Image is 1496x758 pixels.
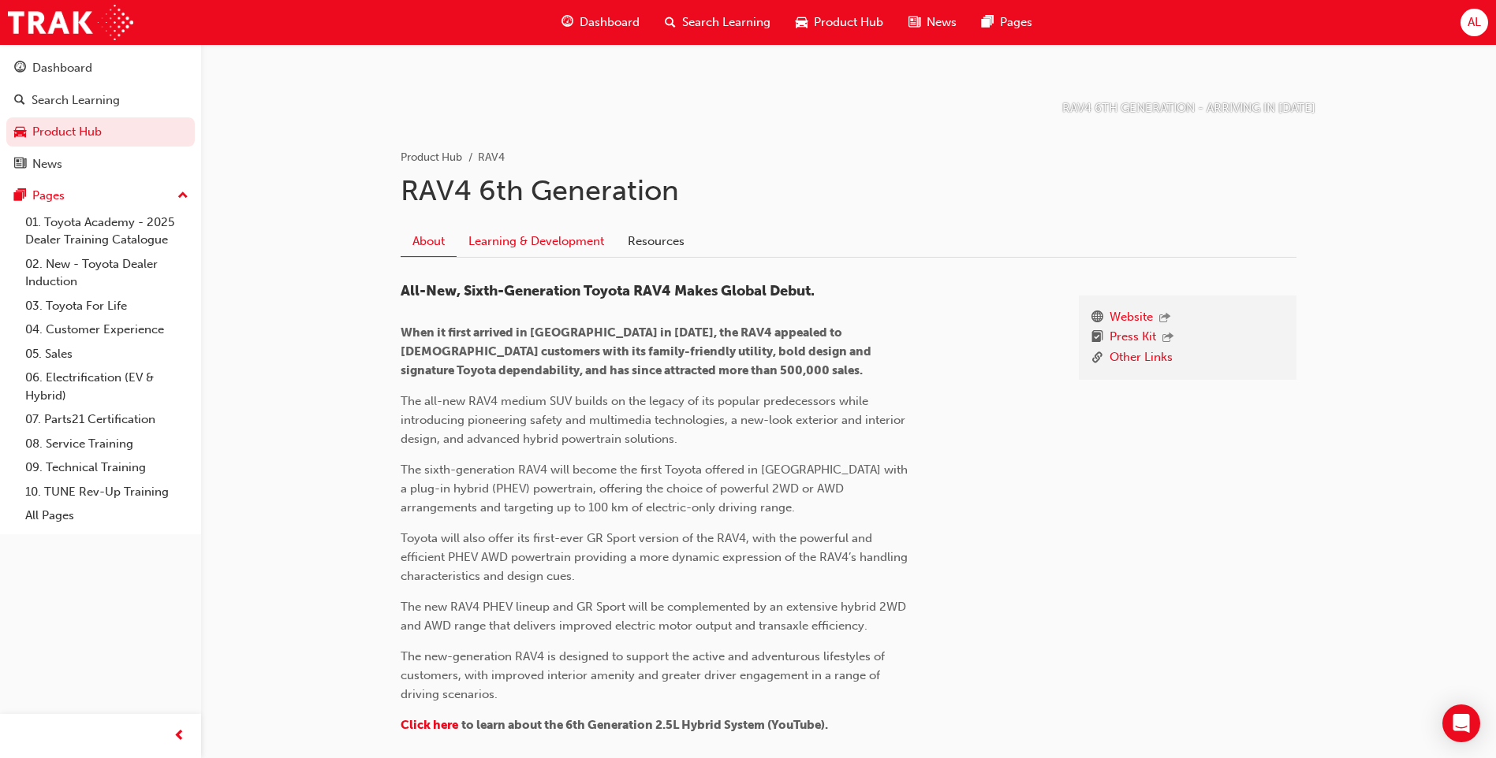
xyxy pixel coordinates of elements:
[1162,332,1173,345] span: outbound-icon
[401,531,911,583] span: Toyota will also offer its first-ever GR Sport version of the RAV4, with the powerful and efficie...
[19,432,195,456] a: 08. Service Training
[6,181,195,210] button: Pages
[32,91,120,110] div: Search Learning
[6,86,195,115] a: Search Learning
[19,503,195,528] a: All Pages
[19,294,195,318] a: 03. Toyota For Life
[1091,328,1103,348] span: booktick-icon
[1159,312,1170,325] span: outbound-icon
[549,6,652,39] a: guage-iconDashboard
[401,394,908,446] span: The all-new RAV4 medium SUV builds on the legacy of its popular predecessors while introducing pi...
[173,726,185,746] span: prev-icon
[6,50,195,181] button: DashboardSearch LearningProduct HubNews
[1110,348,1173,368] a: Other Links
[19,252,195,294] a: 02. New - Toyota Dealer Induction
[19,342,195,366] a: 05. Sales
[401,173,1296,208] h1: RAV4 6th Generation
[665,13,676,32] span: search-icon
[19,407,195,432] a: 07. Parts21 Certification
[401,226,457,257] a: About
[457,226,616,256] a: Learning & Development
[19,210,195,252] a: 01. Toyota Academy - 2025 Dealer Training Catalogue
[1091,348,1103,368] span: link-icon
[1461,9,1488,36] button: AL
[927,13,957,32] span: News
[6,150,195,179] a: News
[6,117,195,147] a: Product Hub
[19,318,195,342] a: 04. Customer Experience
[19,455,195,480] a: 09. Technical Training
[561,13,573,32] span: guage-icon
[652,6,783,39] a: search-iconSearch Learning
[1110,328,1156,348] a: Press Kit
[32,187,65,205] div: Pages
[682,13,770,32] span: Search Learning
[478,149,505,167] li: RAV4
[982,13,994,32] span: pages-icon
[401,600,909,633] span: The new RAV4 PHEV lineup and GR Sport will be complemented by an extensive hybrid 2WD and AWD ran...
[1091,308,1103,329] span: www-icon
[177,186,188,206] span: up-icon
[32,59,92,77] div: Dashboard
[616,226,696,256] a: Resources
[401,282,815,299] span: All-New, Sixth-Generation Toyota RAV4 Makes Global Debut.
[6,54,195,83] a: Dashboard
[32,155,62,173] div: News
[896,6,969,39] a: news-iconNews
[14,189,26,203] span: pages-icon
[814,13,883,32] span: Product Hub
[14,94,25,108] span: search-icon
[14,125,26,139] span: car-icon
[401,649,888,701] span: The new-generation RAV4 is designed to support the active and adventurous lifestyles of customers...
[401,718,458,732] a: Click here
[401,150,462,164] a: Product Hub
[14,61,26,76] span: guage-icon
[14,158,26,172] span: news-icon
[969,6,1045,39] a: pages-iconPages
[796,13,808,32] span: car-icon
[401,325,874,377] span: When it first arrived in [GEOGRAPHIC_DATA] in [DATE], the RAV4 appealed to [DEMOGRAPHIC_DATA] cus...
[1000,13,1032,32] span: Pages
[1062,99,1315,117] p: RAV4 6TH GENERATION - ARRIVING IN [DATE]
[401,463,911,515] span: The sixth-generation RAV4 will become the first Toyota offered in [GEOGRAPHIC_DATA] with a plug-i...
[19,480,195,504] a: 10. TUNE Rev-Up Training
[19,366,195,407] a: 06. Electrification (EV & Hybrid)
[783,6,896,39] a: car-iconProduct Hub
[1468,13,1481,32] span: AL
[8,5,133,40] img: Trak
[1442,704,1480,742] div: Open Intercom Messenger
[1110,308,1153,329] a: Website
[908,13,920,32] span: news-icon
[580,13,640,32] span: Dashboard
[461,718,828,732] span: to learn about the 6th Generation 2.5L Hybrid System (YouTube).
